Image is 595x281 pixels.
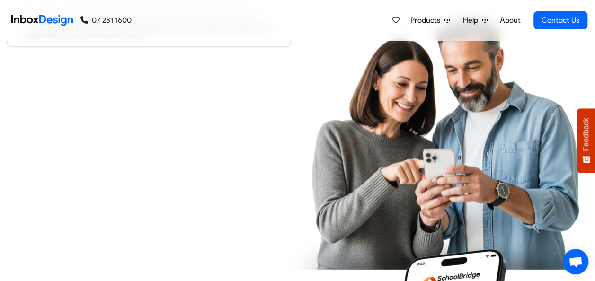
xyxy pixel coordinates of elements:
[497,11,523,30] a: About
[463,15,482,26] span: Help
[582,118,590,151] span: Feedback
[459,11,492,30] a: Help
[407,11,454,30] a: Products
[410,15,444,26] span: Products
[577,108,595,173] button: Feedback - Show survey
[563,249,588,274] a: Open chat
[533,11,587,29] a: Contact Us
[80,15,132,26] a: 07 281 1600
